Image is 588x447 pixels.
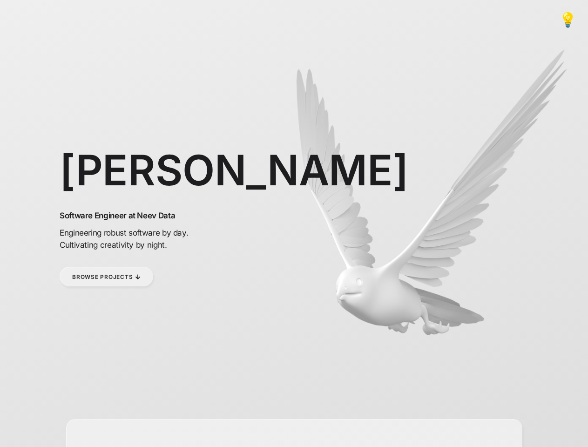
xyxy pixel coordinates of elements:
span: 💡 [559,12,576,27]
h2: Software Engineer at Neev Data [60,210,246,220]
span: Cultivating creativity by night. [60,240,167,250]
button: 💡 [557,9,579,30]
h1: [PERSON_NAME] [60,145,246,196]
span: Engineering robust software by day. [60,228,188,237]
a: Browse Projects [60,267,153,286]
